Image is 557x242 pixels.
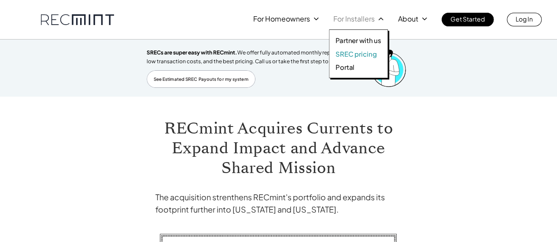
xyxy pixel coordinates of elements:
a: See Estimated SREC Payouts for my system [147,70,255,88]
a: Portal [336,63,381,72]
p: About [398,13,418,25]
a: Log In [507,13,542,26]
p: Get Started [450,13,485,25]
a: Get Started [442,13,494,26]
p: For Installers [333,13,375,25]
h1: RECmint Acquires Currents to Expand Impact and Advance Shared Mission [155,119,402,178]
span: SRECs are super easy with RECmint. [147,49,237,56]
p: Portal [336,63,354,72]
a: Partner with us [336,36,381,45]
p: For Homeowners [253,13,310,25]
h4: The acquisition strenthens RECmint's portfolio and expands its footprint further into [US_STATE] ... [155,191,402,216]
p: See Estimated SREC Payouts for my system [154,75,248,83]
p: SREC pricing [336,50,376,58]
p: We offer fully automated monthly reporting, low transaction costs, and the best pricing. Call us ... [147,48,354,66]
a: SREC pricing [336,50,381,58]
p: Log In [516,13,533,25]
